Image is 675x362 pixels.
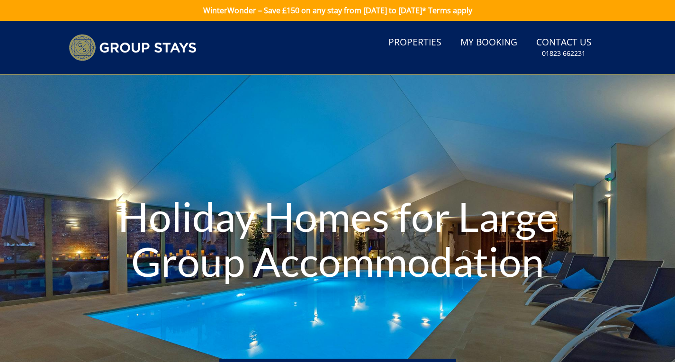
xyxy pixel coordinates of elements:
a: Properties [385,32,445,53]
a: My Booking [457,32,521,53]
small: 01823 662231 [542,49,585,58]
h1: Holiday Homes for Large Group Accommodation [101,175,574,302]
img: Group Stays [69,34,197,61]
a: Contact Us01823 662231 [532,32,595,63]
